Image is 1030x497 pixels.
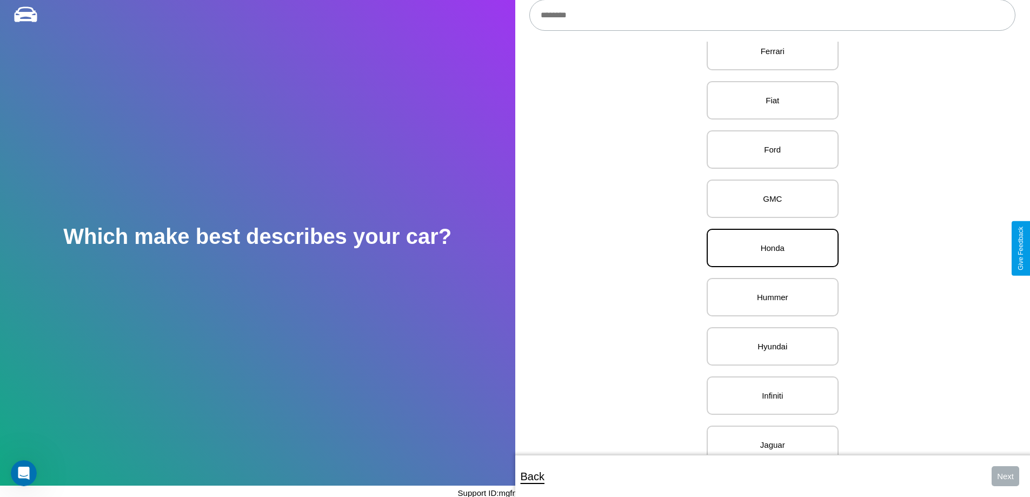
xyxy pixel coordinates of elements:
p: Back [521,467,544,486]
p: Fiat [719,93,827,108]
p: Hummer [719,290,827,304]
p: Ferrari [719,44,827,58]
h2: Which make best describes your car? [63,224,451,249]
p: Jaguar [719,438,827,452]
p: Honda [719,241,827,255]
p: Hyundai [719,339,827,354]
iframe: Intercom live chat [11,460,37,486]
div: Give Feedback [1017,227,1025,270]
p: Infiniti [719,388,827,403]
button: Next [992,466,1019,486]
p: Ford [719,142,827,157]
p: GMC [719,191,827,206]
